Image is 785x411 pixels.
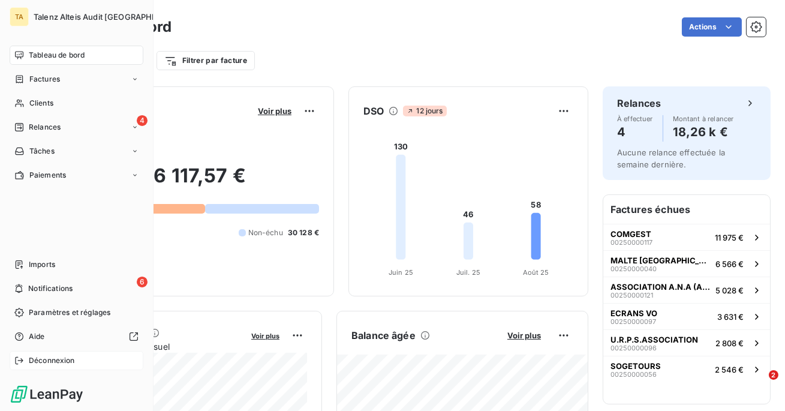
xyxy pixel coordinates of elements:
[29,170,66,181] span: Paiements
[715,286,744,295] span: 5 028 €
[715,365,744,374] span: 2 546 €
[10,255,143,274] a: Imports
[254,106,295,116] button: Voir plus
[617,96,661,110] h6: Relances
[248,330,283,341] button: Voir plus
[504,330,545,341] button: Voir plus
[715,338,744,348] span: 2 808 €
[10,303,143,322] a: Paramètres et réglages
[610,292,653,299] span: 00250000121
[507,331,541,340] span: Voir plus
[29,74,60,85] span: Factures
[603,277,770,303] button: ASSOCIATION A.N.A (AIDER NOS AINES)002500001215 028 €
[10,142,143,161] a: Tâches
[10,385,84,404] img: Logo LeanPay
[610,256,711,265] span: MALTE [GEOGRAPHIC_DATA]
[717,312,744,322] span: 3 631 €
[610,229,651,239] span: COMGEST
[10,94,143,113] a: Clients
[363,104,384,118] h6: DSO
[682,17,742,37] button: Actions
[29,50,85,61] span: Tableau de bord
[610,344,657,352] span: 00250000096
[28,283,73,294] span: Notifications
[673,122,734,142] h4: 18,26 k €
[603,303,770,329] button: ECRANS VO002500000973 631 €
[10,327,143,346] a: Aide
[137,277,148,287] span: 6
[248,227,283,238] span: Non-échu
[157,51,255,70] button: Filtrer par facture
[29,122,61,133] span: Relances
[610,265,657,272] span: 00250000040
[610,308,657,318] span: ECRANS VO
[603,224,770,250] button: COMGEST0025000011711 975 €
[744,370,773,399] iframe: Intercom live chat
[610,239,652,246] span: 00250000117
[68,164,319,200] h2: 66 117,57 €
[10,7,29,26] div: TA
[603,250,770,277] button: MALTE [GEOGRAPHIC_DATA]002500000406 566 €
[603,356,770,382] button: SOGETOURS002500000562 546 €
[617,122,653,142] h4: 4
[68,340,243,353] span: Chiffre d'affaires mensuel
[258,106,291,116] span: Voir plus
[10,118,143,137] a: 4Relances
[10,166,143,185] a: Paiements
[603,329,770,356] button: U.R.P.S.ASSOCIATION002500000962 808 €
[389,268,413,277] tspan: Juin 25
[769,370,778,380] span: 2
[29,355,75,366] span: Déconnexion
[610,282,711,292] span: ASSOCIATION A.N.A (AIDER NOS AINES)
[288,227,319,238] span: 30 128 €
[29,98,53,109] span: Clients
[715,233,744,242] span: 11 975 €
[34,12,187,22] span: Talenz Alteis Audit [GEOGRAPHIC_DATA]
[603,195,770,224] h6: Factures échues
[610,318,656,325] span: 00250000097
[137,115,148,126] span: 4
[10,70,143,89] a: Factures
[351,328,416,343] h6: Balance âgée
[29,259,55,270] span: Imports
[715,259,744,269] span: 6 566 €
[610,371,657,378] span: 00250000056
[29,307,110,318] span: Paramètres et réglages
[610,361,661,371] span: SOGETOURS
[673,115,734,122] span: Montant à relancer
[403,106,446,116] span: 12 jours
[251,332,279,340] span: Voir plus
[523,268,549,277] tspan: Août 25
[617,148,725,169] span: Aucune relance effectuée la semaine dernière.
[456,268,480,277] tspan: Juil. 25
[10,46,143,65] a: Tableau de bord
[617,115,653,122] span: À effectuer
[29,146,55,157] span: Tâches
[610,335,698,344] span: U.R.P.S.ASSOCIATION
[29,331,45,342] span: Aide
